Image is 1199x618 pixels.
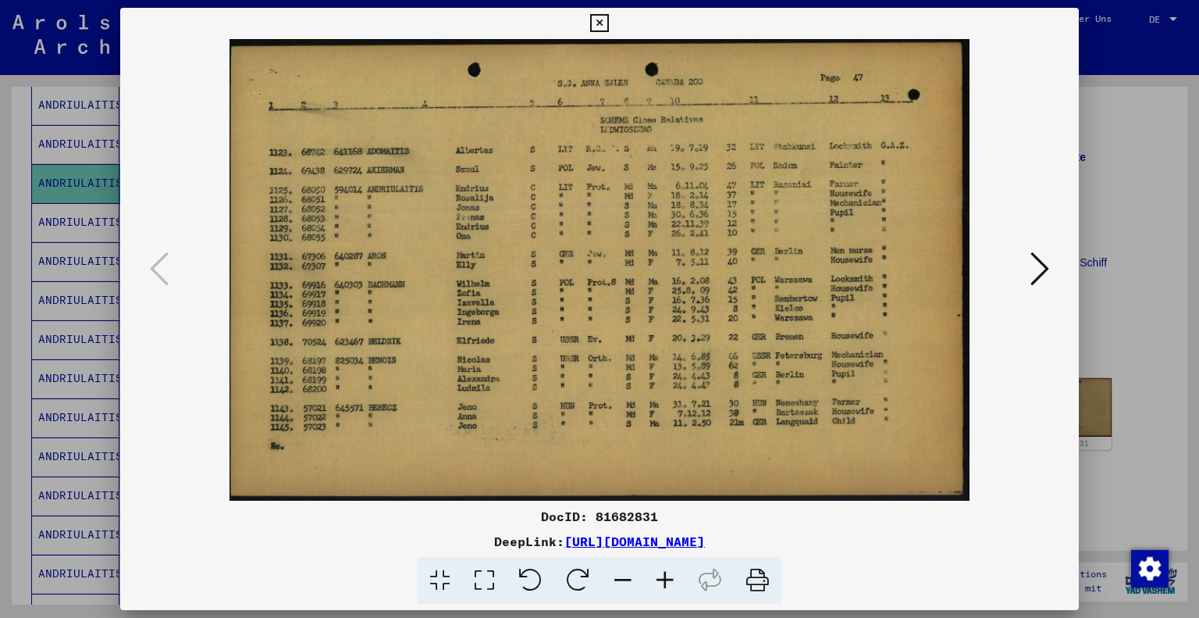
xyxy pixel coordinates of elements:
[173,39,1026,501] img: 001.jpg
[1131,550,1169,588] img: Zustimmung ändern
[564,534,705,549] a: [URL][DOMAIN_NAME]
[1130,549,1168,587] div: Zustimmung ändern
[120,532,1080,551] div: DeepLink:
[120,507,1080,526] div: DocID: 81682831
